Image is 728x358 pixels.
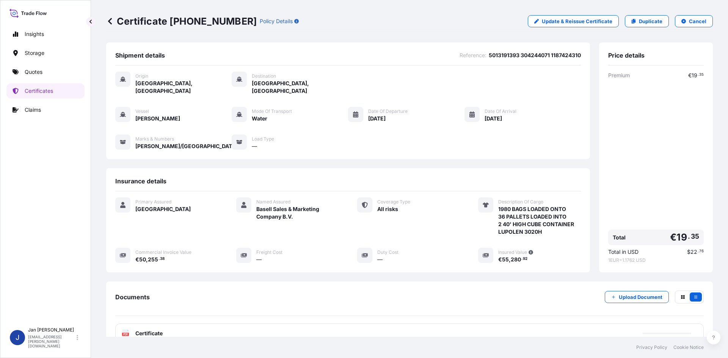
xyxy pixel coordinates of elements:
p: Storage [25,49,44,57]
a: Cookie Notice [673,344,704,350]
p: Certificate [PHONE_NUMBER] [106,15,257,27]
p: Upload Document [619,293,662,301]
span: Coverage Type [377,199,410,205]
p: Quotes [25,68,42,76]
span: 1980 BAGS LOADED ONTO 36 PALLETS LOADED INTO 2 40' HIGH CUBE CONTAINER LUPOLEN 3020H [498,205,574,236]
span: — [252,142,257,150]
span: [DATE] [368,115,386,122]
button: Cancel [675,15,713,27]
span: 19 [676,233,687,242]
span: — [377,256,383,263]
span: 1 EUR = 1.1762 USD [608,257,704,263]
span: [GEOGRAPHIC_DATA], [GEOGRAPHIC_DATA] [252,80,348,95]
span: Named Assured [256,199,290,205]
a: Update & Reissue Certificate [528,15,619,27]
span: 280 [511,257,521,262]
span: Destination [252,73,276,79]
p: Jan [PERSON_NAME] [28,327,75,333]
button: Upload Document [605,291,669,303]
span: . [158,258,160,260]
p: Certificates [25,87,53,95]
span: Duty Cost [377,249,399,255]
span: 255 [148,257,158,262]
span: 19 [692,73,697,78]
span: 38 [160,258,165,260]
span: 22 [690,249,697,255]
span: Primary Assured [135,199,171,205]
span: Premium [608,72,630,79]
span: [PERSON_NAME] [135,115,180,122]
span: $ [687,249,690,255]
span: Insured Value [498,249,527,255]
span: Vessel [135,108,149,114]
span: € [498,257,502,262]
span: . [698,250,699,253]
span: — [256,256,262,263]
span: 35 [699,73,704,76]
span: Basell Sales & Marketing Company B.V. [256,205,339,220]
a: Storage [6,45,85,61]
span: Date of Arrival [485,108,516,114]
span: Insurance details [115,177,166,185]
span: Marks & Numbers [135,136,174,142]
a: Claims [6,102,85,117]
p: Policy Details [260,17,293,25]
span: Water [252,115,267,122]
span: Commercial Invoice Value [135,249,191,255]
span: Freight Cost [256,249,282,255]
span: . [688,234,690,239]
span: Description Of Cargo [498,199,543,205]
a: Quotes [6,64,85,80]
a: Insights [6,27,85,42]
span: , [509,257,511,262]
p: Insights [25,30,44,38]
span: 92 [523,258,527,260]
span: 50 [139,257,146,262]
a: Duplicate [625,15,669,27]
span: . [698,73,699,76]
span: [PERSON_NAME]/[GEOGRAPHIC_DATA] [135,142,232,150]
span: 76 [699,250,704,253]
span: Total [613,234,626,241]
span: € [135,257,139,262]
span: J [16,334,19,341]
span: [GEOGRAPHIC_DATA], [GEOGRAPHIC_DATA] [135,80,232,95]
span: € [688,73,692,78]
span: Shipment details [115,52,165,59]
span: All risks [377,205,398,213]
span: Origin [135,73,148,79]
span: . [521,258,522,260]
span: Price details [608,52,645,59]
text: PDF [123,333,128,336]
a: Certificates [6,83,85,98]
span: , [146,257,148,262]
span: Date of Departure [368,108,408,114]
span: [DATE] [485,115,502,122]
span: Load Type [252,136,274,142]
p: Duplicate [639,17,662,25]
span: 35 [691,234,699,239]
span: 55 [502,257,509,262]
span: 5013191393 304244071 1187424310 [489,52,581,59]
span: [GEOGRAPHIC_DATA] [135,205,191,213]
p: Update & Reissue Certificate [542,17,612,25]
p: Claims [25,106,41,114]
p: Cancel [689,17,706,25]
span: Reference : [460,52,486,59]
span: Documents [115,293,150,301]
span: Certificate [135,330,163,337]
span: Total in USD [608,248,639,256]
span: € [670,233,676,242]
a: Privacy Policy [636,344,667,350]
p: [EMAIL_ADDRESS][PERSON_NAME][DOMAIN_NAME] [28,335,75,348]
span: Mode of Transport [252,108,292,114]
